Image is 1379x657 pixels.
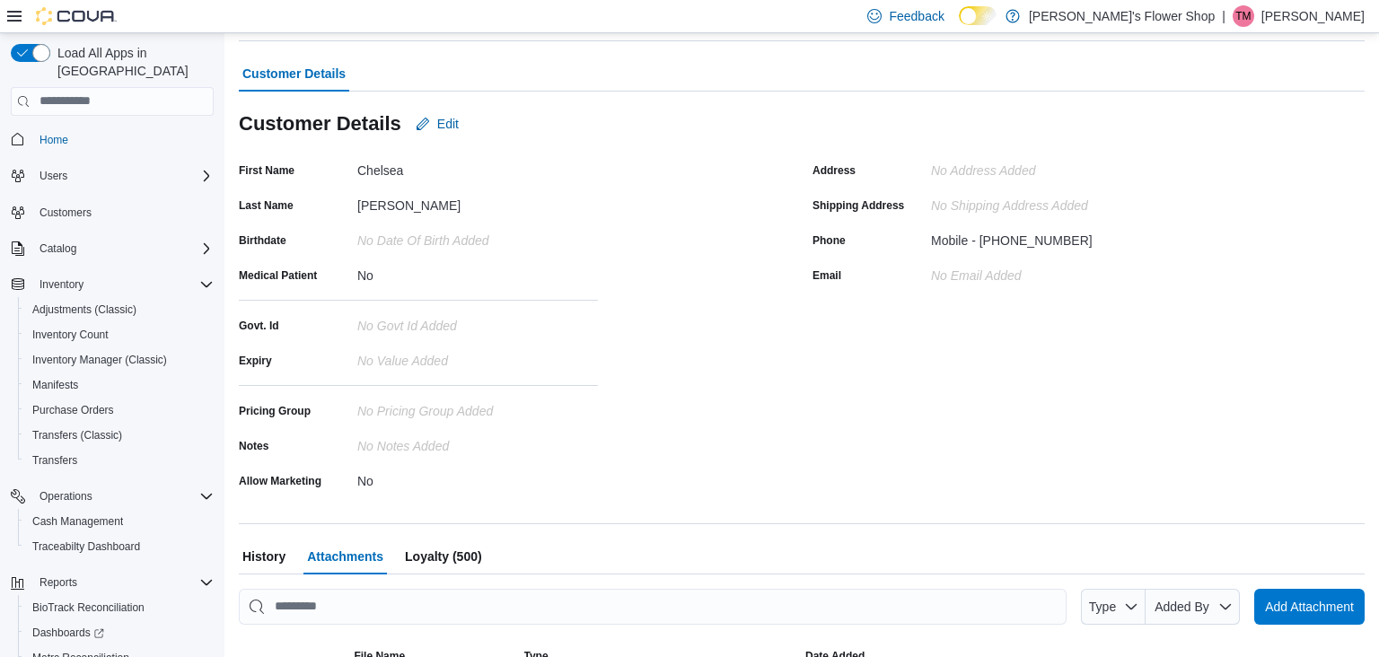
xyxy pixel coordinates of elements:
[40,277,83,292] span: Inventory
[25,622,214,644] span: Dashboards
[18,322,221,347] button: Inventory Count
[32,302,136,317] span: Adjustments (Classic)
[32,486,100,507] button: Operations
[1155,600,1209,614] span: Added By
[959,6,997,25] input: Dark Mode
[25,399,214,421] span: Purchase Orders
[4,199,221,225] button: Customers
[4,127,221,153] button: Home
[357,397,598,418] div: No Pricing Group Added
[1261,5,1365,27] p: [PERSON_NAME]
[32,274,91,295] button: Inventory
[32,238,83,259] button: Catalog
[408,106,466,142] button: Edit
[307,539,383,574] span: Attachments
[25,622,111,644] a: Dashboards
[25,597,152,618] a: BioTrack Reconciliation
[32,572,214,593] span: Reports
[239,319,279,333] label: Govt. Id
[36,7,117,25] img: Cova
[25,597,214,618] span: BioTrack Reconciliation
[32,165,75,187] button: Users
[32,453,77,468] span: Transfers
[18,347,221,372] button: Inventory Manager (Classic)
[931,226,1093,248] div: Mobile - [PHONE_NUMBER]
[931,156,1172,178] div: No Address added
[25,324,214,346] span: Inventory Count
[4,484,221,509] button: Operations
[32,539,140,554] span: Traceabilty Dashboard
[18,297,221,322] button: Adjustments (Classic)
[40,133,68,147] span: Home
[32,572,84,593] button: Reports
[25,450,84,471] a: Transfers
[25,349,174,371] a: Inventory Manager (Classic)
[1081,589,1146,625] button: Type
[32,353,167,367] span: Inventory Manager (Classic)
[40,575,77,590] span: Reports
[4,236,221,261] button: Catalog
[357,261,598,283] div: No
[25,374,214,396] span: Manifests
[239,163,294,178] label: First Name
[1029,5,1215,27] p: [PERSON_NAME]'s Flower Shop
[889,7,944,25] span: Feedback
[357,156,598,178] div: Chelsea
[812,233,846,248] label: Phone
[32,428,122,442] span: Transfers (Classic)
[25,399,121,421] a: Purchase Orders
[32,378,78,392] span: Manifests
[239,474,321,488] label: Allow Marketing
[405,539,482,574] span: Loyalty (500)
[25,536,147,557] a: Traceabilty Dashboard
[18,595,221,620] button: BioTrack Reconciliation
[32,201,214,223] span: Customers
[357,311,598,333] div: No Govt Id added
[32,514,123,529] span: Cash Management
[25,425,214,446] span: Transfers (Classic)
[25,536,214,557] span: Traceabilty Dashboard
[18,398,221,423] button: Purchase Orders
[239,233,286,248] label: Birthdate
[40,169,67,183] span: Users
[32,128,214,151] span: Home
[32,165,214,187] span: Users
[32,486,214,507] span: Operations
[357,346,598,368] div: No value added
[25,299,144,320] a: Adjustments (Classic)
[40,489,92,504] span: Operations
[239,113,401,135] h3: Customer Details
[812,268,841,283] label: Email
[812,198,904,213] label: Shipping Address
[40,206,92,220] span: Customers
[18,534,221,559] button: Traceabilty Dashboard
[4,272,221,297] button: Inventory
[1235,5,1251,27] span: TM
[18,620,221,645] a: Dashboards
[242,539,285,574] span: History
[32,626,104,640] span: Dashboards
[40,241,76,256] span: Catalog
[239,589,1067,625] input: This is a search bar. As you type, the results lower in the page will automatically filter.
[242,56,346,92] span: Customer Details
[32,328,109,342] span: Inventory Count
[25,425,129,446] a: Transfers (Classic)
[1146,589,1240,625] button: Added By
[239,268,317,283] label: Medical Patient
[32,202,99,223] a: Customers
[25,450,214,471] span: Transfers
[239,198,294,213] label: Last Name
[18,372,221,398] button: Manifests
[25,324,116,346] a: Inventory Count
[18,423,221,448] button: Transfers (Classic)
[32,403,114,417] span: Purchase Orders
[1254,589,1365,625] button: Add Attachment
[357,191,598,213] div: [PERSON_NAME]
[32,600,145,615] span: BioTrack Reconciliation
[357,226,598,248] div: No Date Of Birth added
[437,115,459,133] span: Edit
[18,509,221,534] button: Cash Management
[32,274,214,295] span: Inventory
[50,44,214,80] span: Load All Apps in [GEOGRAPHIC_DATA]
[1089,600,1116,614] span: Type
